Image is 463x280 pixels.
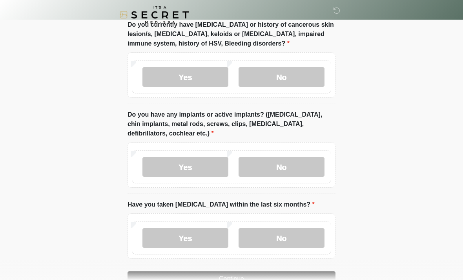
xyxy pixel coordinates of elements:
label: Do you currently have [MEDICAL_DATA] or history of cancerous skin lesion/s, [MEDICAL_DATA], keloi... [128,20,335,48]
label: Have you taken [MEDICAL_DATA] within the last six months? [128,200,315,209]
label: Yes [142,67,228,87]
img: It's A Secret Med Spa Logo [120,6,189,24]
label: No [239,67,324,87]
label: Yes [142,157,228,177]
label: Yes [142,228,228,248]
label: No [239,157,324,177]
label: Do you have any implants or active implants? ([MEDICAL_DATA], chin implants, metal rods, screws, ... [128,110,335,138]
label: No [239,228,324,248]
